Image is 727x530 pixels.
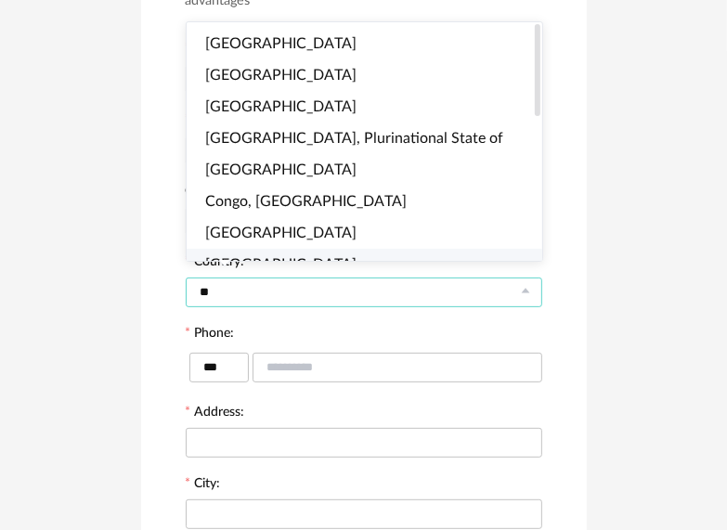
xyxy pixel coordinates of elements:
label: Country: [186,255,245,272]
span: [GEOGRAPHIC_DATA], Plurinational State of [205,131,503,146]
span: Congo, [GEOGRAPHIC_DATA] [205,194,407,209]
label: City: [186,477,221,494]
span: [GEOGRAPHIC_DATA] [205,68,357,83]
span: [GEOGRAPHIC_DATA] [205,36,357,51]
label: Phone: [186,327,235,343]
span: [GEOGRAPHIC_DATA] [205,99,357,114]
span: [GEOGRAPHIC_DATA] [205,162,357,177]
span: [GEOGRAPHIC_DATA] [205,226,357,240]
label: Address: [186,406,245,422]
